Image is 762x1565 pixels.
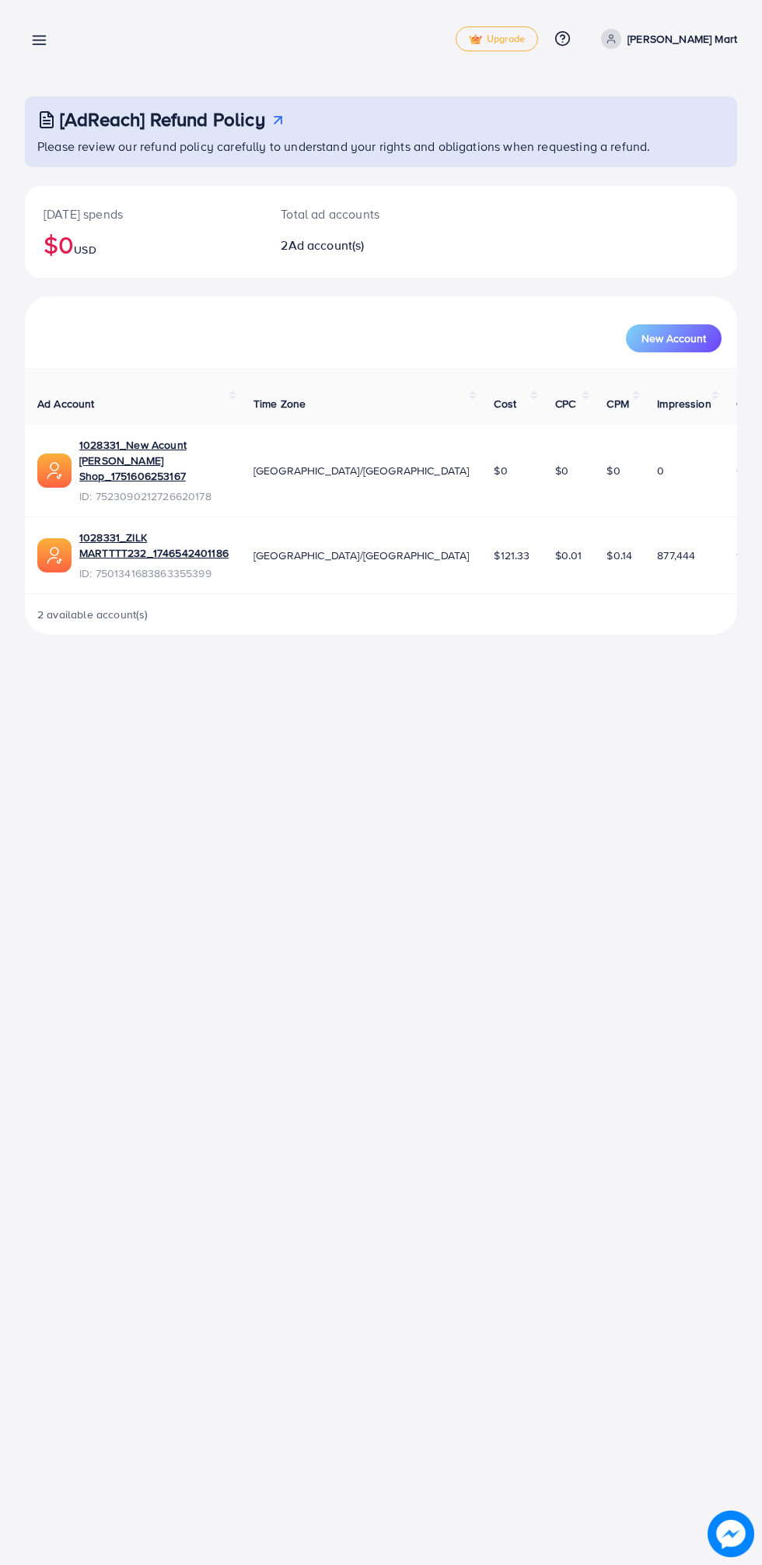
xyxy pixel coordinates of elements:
span: ID: 7501341683863355399 [79,565,229,581]
h2: $0 [44,229,243,259]
span: Impression [657,396,711,411]
img: image [708,1511,754,1557]
span: 0 [736,463,743,478]
span: 0 [657,463,664,478]
span: 877,444 [657,548,695,563]
span: $0.14 [606,548,632,563]
button: New Account [626,324,722,352]
span: Ad account(s) [288,236,365,254]
span: Cost [494,396,516,411]
span: $0 [606,463,620,478]
span: ID: 7523090212726620178 [79,488,229,504]
span: $0.01 [555,548,582,563]
span: [GEOGRAPHIC_DATA]/[GEOGRAPHIC_DATA] [253,548,470,563]
a: 1028331_New Acount [PERSON_NAME] Shop_1751606253167 [79,437,229,485]
p: [PERSON_NAME] Mart [627,30,737,48]
span: CPC [555,396,575,411]
span: $121.33 [494,548,530,563]
a: tickUpgrade [456,26,538,51]
p: Total ad accounts [281,205,421,223]
span: $0 [494,463,507,478]
span: CPM [606,396,628,411]
span: 2 available account(s) [37,607,149,622]
p: Please review our refund policy carefully to understand your rights and obligations when requesti... [37,137,728,156]
span: Ad Account [37,396,95,411]
span: $0 [555,463,568,478]
p: [DATE] spends [44,205,243,223]
img: ic-ads-acc.e4c84228.svg [37,538,72,572]
h3: [AdReach] Refund Policy [60,108,265,131]
h2: 2 [281,238,421,253]
span: New Account [641,333,706,344]
span: [GEOGRAPHIC_DATA]/[GEOGRAPHIC_DATA] [253,463,470,478]
span: Time Zone [253,396,306,411]
a: 1028331_ZILK MARTTTT232_1746542401186 [79,530,229,562]
img: ic-ads-acc.e4c84228.svg [37,453,72,488]
span: USD [74,242,96,257]
img: tick [469,34,482,45]
span: Upgrade [469,33,525,45]
a: [PERSON_NAME] Mart [595,29,737,49]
